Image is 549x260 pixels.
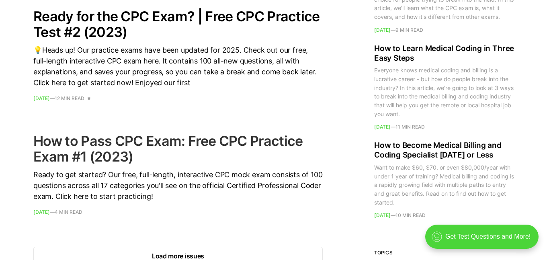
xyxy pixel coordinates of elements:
[395,125,425,130] span: 11 min read
[33,210,323,215] footer: —
[374,66,516,119] div: Everyone knows medical coding and billing is a lucrative career - but how do people break into th...
[395,213,426,218] span: 10 min read
[33,169,323,202] div: Ready to get started? Our free, full-length, interactive CPC mock exam consists of 100 questions ...
[374,44,516,130] a: How to Learn Medical Coding in Three Easy Steps Everyone knows medical coding and billing is a lu...
[33,45,323,88] div: 💡Heads up! Our practice exams have been updated for 2025. Check out our free, full-length interac...
[374,27,391,33] time: [DATE]
[374,141,516,160] h2: How to Become Medical Billing and Coding Specialist [DATE] or Less
[33,95,50,101] time: [DATE]
[33,133,323,164] h2: How to Pass CPC Exam: Free CPC Practice Exam #1 (2023)
[33,8,323,40] h2: Ready for the CPC Exam? | Free CPC Practice Test #2 (2023)
[395,28,423,33] span: 9 min read
[33,133,323,215] a: How to Pass CPC Exam: Free CPC Practice Exam #1 (2023) Ready to get started? Our free, full-lengt...
[374,28,516,33] footer: —
[55,210,82,215] span: 4 min read
[374,213,391,219] time: [DATE]
[418,221,549,260] iframe: portal-trigger
[374,124,391,130] time: [DATE]
[374,213,516,218] footer: —
[33,209,50,215] time: [DATE]
[33,96,323,101] footer: —
[55,96,84,101] span: 12 min read
[374,163,516,207] div: Want to make $60, $70, or even $80,000/year with under 1 year of training? Medical billing and co...
[374,125,516,130] footer: —
[33,8,323,101] a: Ready for the CPC Exam? | Free CPC Practice Test #2 (2023) 💡Heads up! Our practice exams have bee...
[374,250,516,256] h3: Topics
[374,141,516,218] a: How to Become Medical Billing and Coding Specialist [DATE] or Less Want to make $60, $70, or even...
[374,44,516,63] h2: How to Learn Medical Coding in Three Easy Steps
